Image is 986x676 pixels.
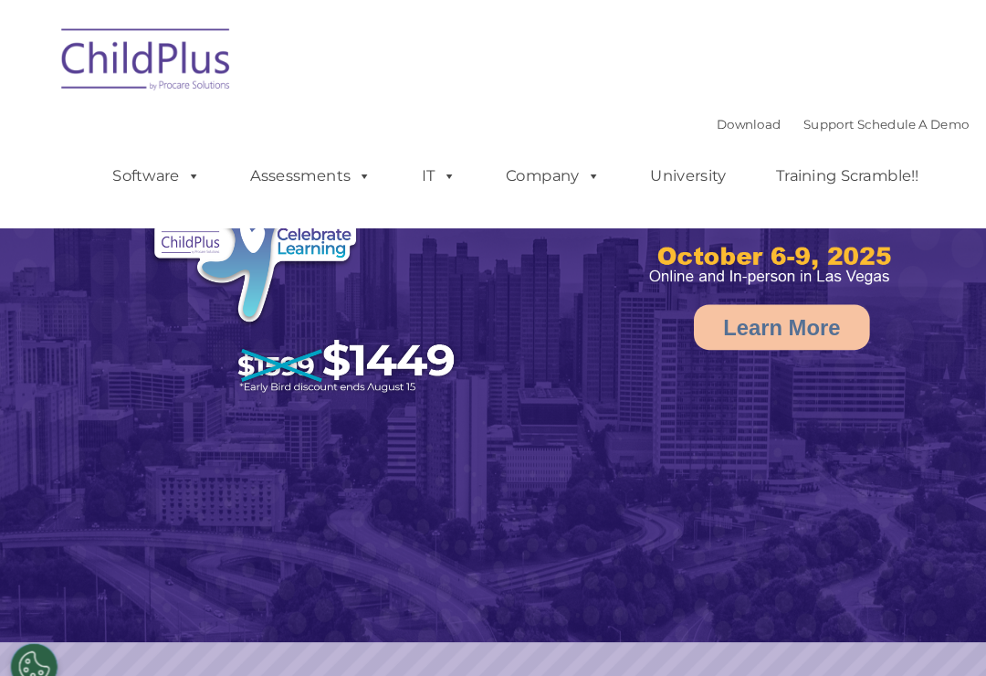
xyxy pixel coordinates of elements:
[50,15,233,106] img: ChildPlus by Procare Solutions
[731,152,906,188] a: Training Scramble!!
[670,294,840,338] a: Learn More
[828,112,936,127] a: Schedule A Demo
[90,152,212,188] a: Software
[470,152,598,188] a: Company
[610,152,719,188] a: University
[692,112,754,127] a: Download
[776,112,824,127] a: Support
[692,112,936,127] font: |
[224,152,377,188] a: Assessments
[10,621,56,667] button: Cookies Settings
[389,152,458,188] a: IT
